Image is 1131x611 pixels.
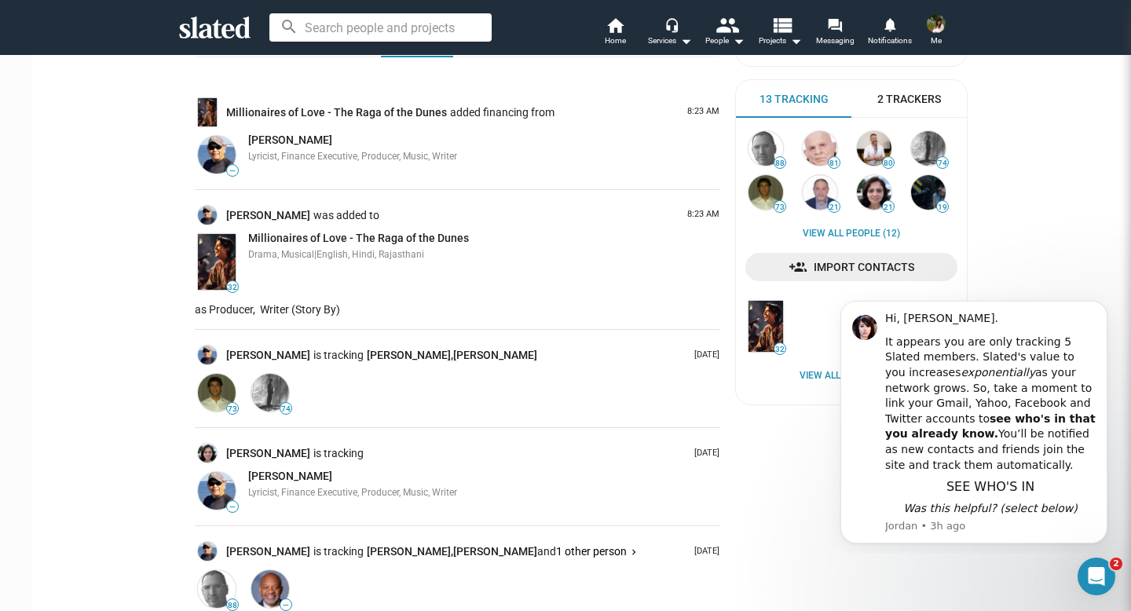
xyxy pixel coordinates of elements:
[917,11,955,52] button: Esha BargateMe
[248,469,332,484] a: [PERSON_NAME]
[313,446,367,461] span: is tracking
[251,374,289,412] img: Bruce Wayne Gillies
[628,545,639,560] mat-icon: keyboard_arrow_right
[280,601,291,609] span: —
[226,544,313,559] a: [PERSON_NAME]
[745,253,957,281] a: Import Contacts
[198,136,236,174] img: Mukesh Parikh
[226,105,450,120] a: Millionaires of Love - The Raga of the Dunes
[226,348,313,363] a: [PERSON_NAME]
[280,404,291,414] span: 74
[937,203,948,212] span: 19
[749,131,783,166] img: Vince Gerardis
[198,206,217,225] img: Mukesh Parikh
[367,349,453,361] span: [PERSON_NAME],
[729,31,748,50] mat-icon: arrow_drop_down
[198,98,217,126] img: Millionaires of Love - The Raga of the Dunes
[829,203,840,212] span: 21
[752,16,807,50] button: Projects
[931,31,942,50] span: Me
[688,448,719,459] p: [DATE]
[803,175,837,210] img: Surya Thotapalli
[198,346,217,364] img: Mukesh Parikh
[681,106,719,118] p: 8:23 AM
[198,444,217,463] img: Charvee Pandya
[868,31,912,50] span: Notifications
[248,249,314,260] span: Drama, Musical
[648,31,692,50] div: Services
[606,16,624,35] mat-icon: home
[227,601,238,610] span: 88
[269,13,492,42] input: Search people and projects
[705,31,745,50] div: People
[226,208,313,223] a: [PERSON_NAME]
[195,231,239,293] a: Millionaires of Love - The Raga of the Dunes
[453,544,537,559] a: [PERSON_NAME]
[450,105,558,120] span: added financing from
[642,16,697,50] button: Services
[453,348,537,363] a: [PERSON_NAME]
[911,175,946,210] img: Kevin Hershberger
[664,17,679,31] mat-icon: headset_mic
[248,133,332,148] a: [PERSON_NAME]
[937,159,948,168] span: 74
[248,232,469,244] span: Millionaires of Love - The Raga of the Dunes
[759,92,829,107] span: 13 Tracking
[367,348,453,363] a: [PERSON_NAME],
[857,175,891,210] img: Charvee Pandya
[676,31,695,50] mat-icon: arrow_drop_down
[803,228,900,240] a: View all People (12)
[248,231,469,246] a: Millionaires of Love - The Raga of the Dunes
[248,134,332,146] span: [PERSON_NAME]
[807,16,862,50] a: Messaging
[745,298,786,355] a: Millionaires of Love - The Raga of the Dunes
[227,283,238,292] span: 32
[587,16,642,50] a: Home
[688,349,719,361] p: [DATE]
[749,301,783,352] img: Millionaires of Love - The Raga of the Dunes
[313,348,367,363] span: is tracking
[758,253,945,281] span: Import Contacts
[198,570,236,608] img: Vince Gerardis
[827,17,842,32] mat-icon: forum
[317,249,424,260] span: English, Hindi, Rajasthani
[862,16,917,50] a: Notifications
[453,545,537,558] span: [PERSON_NAME]
[770,13,793,36] mat-icon: view_list
[367,545,453,558] span: [PERSON_NAME],
[817,287,1131,553] iframe: Intercom notifications message
[251,570,289,608] img: James Lillard, Jr.
[877,92,941,107] span: 2 Trackers
[759,31,802,50] span: Projects
[1110,558,1122,570] span: 2
[367,544,453,559] a: [PERSON_NAME],
[227,503,238,511] span: —
[313,544,367,559] span: is tracking
[556,544,638,559] button: 1 other person
[537,545,556,558] span: and
[774,345,785,354] span: 32
[1078,558,1115,595] iframe: Intercom live chat
[198,472,236,510] img: Mukesh Parikh
[688,546,719,558] p: [DATE]
[248,487,457,498] span: Lyricist, Finance Executive, Producer, Music, Writer
[911,131,946,166] img: Bruce Wayne Gillies
[453,349,537,361] span: [PERSON_NAME]
[816,31,855,50] span: Messaging
[883,159,894,168] span: 80
[883,203,894,212] span: 21
[227,404,238,414] span: 73
[226,446,313,461] a: [PERSON_NAME]
[248,470,332,482] span: [PERSON_NAME]
[857,131,891,166] img: Chris Ferriter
